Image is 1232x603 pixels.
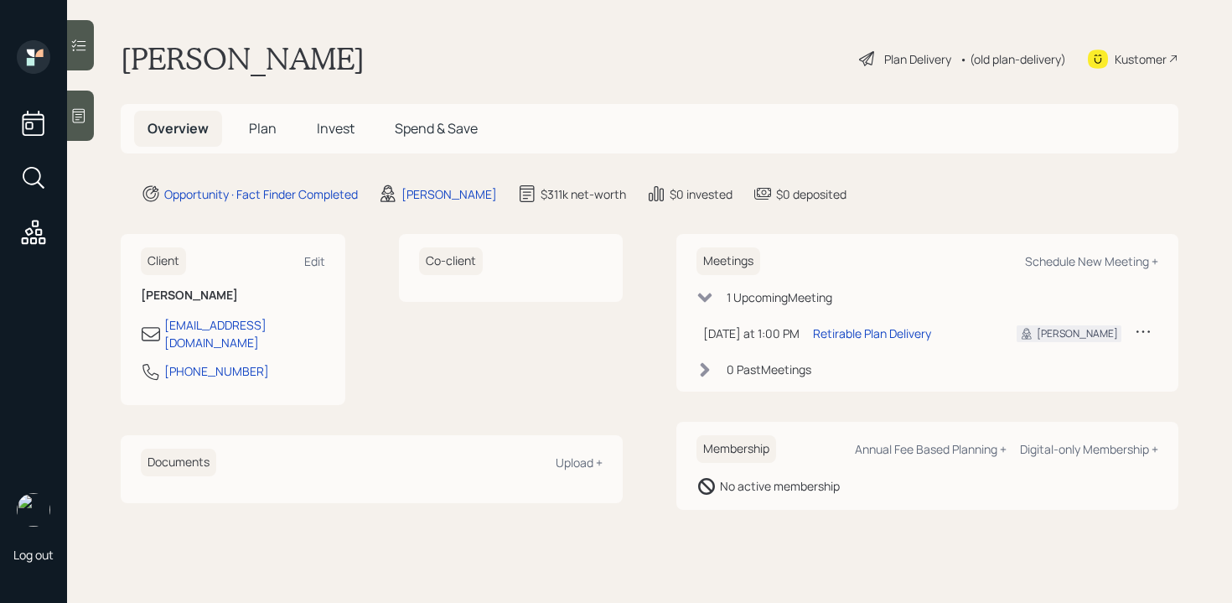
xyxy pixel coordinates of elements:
div: [EMAIL_ADDRESS][DOMAIN_NAME] [164,316,325,351]
img: retirable_logo.png [17,493,50,527]
div: [PERSON_NAME] [1037,326,1118,341]
h6: Co-client [419,247,483,275]
div: • (old plan-delivery) [960,50,1066,68]
div: 0 Past Meeting s [727,361,811,378]
div: Opportunity · Fact Finder Completed [164,185,358,203]
div: Retirable Plan Delivery [813,325,931,342]
div: No active membership [720,477,840,495]
h6: Membership [696,435,776,463]
h1: [PERSON_NAME] [121,40,365,77]
div: Log out [13,547,54,563]
div: $0 deposited [776,185,846,203]
div: Schedule New Meeting + [1025,253,1158,269]
div: $0 invested [670,185,732,203]
div: Annual Fee Based Planning + [855,441,1007,457]
div: Edit [304,253,325,269]
div: $311k net-worth [541,185,626,203]
div: [PERSON_NAME] [401,185,497,203]
div: Upload + [556,455,603,470]
h6: Documents [141,449,216,476]
div: Kustomer [1115,50,1167,68]
h6: [PERSON_NAME] [141,289,325,303]
h6: Meetings [696,247,760,275]
span: Invest [317,119,355,138]
div: [DATE] at 1:00 PM [703,325,800,342]
div: Plan Delivery [884,50,951,68]
div: [PHONE_NUMBER] [164,362,269,380]
h6: Client [141,247,186,275]
div: Digital-only Membership + [1020,441,1158,457]
span: Plan [249,119,277,138]
span: Spend & Save [395,119,478,138]
div: 1 Upcoming Meeting [727,289,832,306]
span: Overview [148,119,209,138]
